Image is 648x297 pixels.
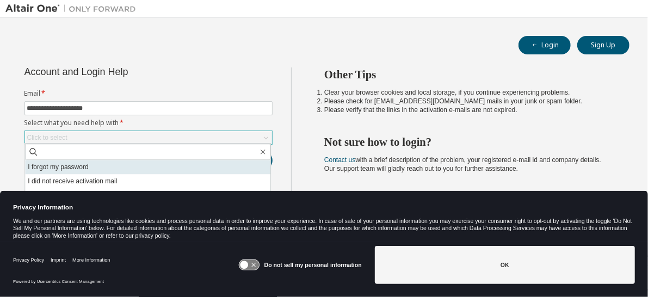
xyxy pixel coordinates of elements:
button: Sign Up [577,36,630,54]
li: Please check for [EMAIL_ADDRESS][DOMAIN_NAME] mails in your junk or spam folder. [324,97,610,106]
div: Click to select [27,133,67,142]
span: with a brief description of the problem, your registered e-mail id and company details. Our suppo... [324,156,601,172]
li: I forgot my password [25,160,270,174]
li: Please verify that the links in the activation e-mails are not expired. [324,106,610,114]
h2: Not sure how to login? [324,135,610,149]
button: Login [519,36,571,54]
h2: Other Tips [324,67,610,82]
a: Contact us [324,156,355,164]
label: Email [24,89,273,98]
div: Click to select [25,131,272,144]
div: Account and Login Help [24,67,223,76]
li: Clear your browser cookies and local storage, if you continue experiencing problems. [324,88,610,97]
img: Altair One [5,3,141,14]
label: Select what you need help with [24,119,273,127]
